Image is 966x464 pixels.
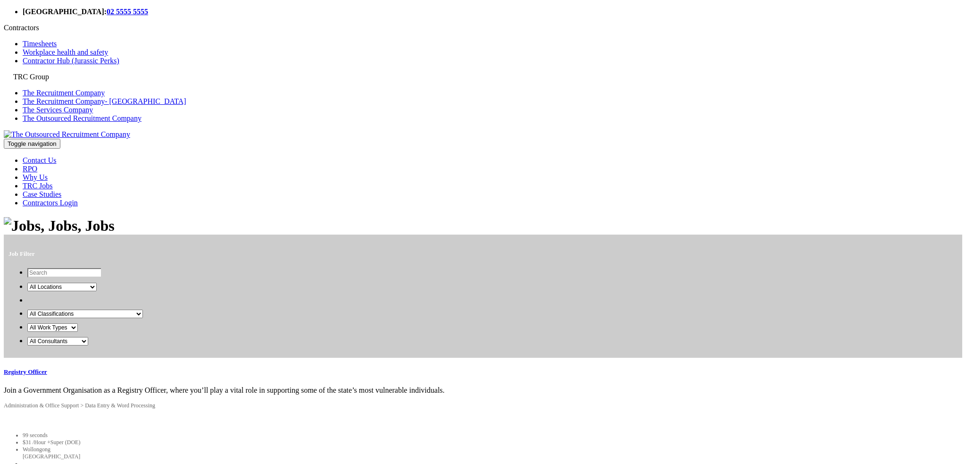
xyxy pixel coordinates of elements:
[23,40,57,48] a: Timesheets
[107,8,148,16] a: 02 5555 5555
[4,368,47,375] a: Registry Officer
[23,199,78,207] a: Contractors Login
[23,182,53,190] a: TRC Jobs
[23,156,57,164] a: Contact Us
[4,40,186,65] ul: Contractors
[4,89,186,123] ul: TRC Group
[23,432,962,439] li: 99 seconds
[4,217,115,235] img: Jobs, Jobs, Jobs
[4,139,60,149] button: Toggle navigation
[13,73,49,81] a: TRC Group
[23,190,61,198] a: Case Studies
[8,250,958,258] h5: Job Filter
[4,402,962,409] p: Administration & Office Support > Data Entry & Word Processing
[4,386,962,395] p: Join a Government Organisation as a Registry Officer, where you’ll play a vital role in supportin...
[23,57,119,65] a: Contractor Hub (Jurassic Perks)
[23,97,186,105] a: The Recruitment Company- [GEOGRAPHIC_DATA]
[27,268,101,278] input: Search
[23,439,962,446] li: $31 /Hour +Super (DOE)
[8,140,57,147] span: Toggle navigation
[23,165,37,173] a: RPO
[4,24,39,32] a: Contractors
[23,173,48,181] a: Why Us
[4,130,130,139] img: The Outsourced Recruitment Company
[23,114,142,122] a: The Outsourced Recruitment Company
[23,89,105,97] a: The Recruitment Company
[23,8,962,16] li: [GEOGRAPHIC_DATA]:
[23,106,93,114] a: The Services Company
[23,446,962,460] li: Wollongong [GEOGRAPHIC_DATA]
[23,48,108,56] a: Workplace health and safety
